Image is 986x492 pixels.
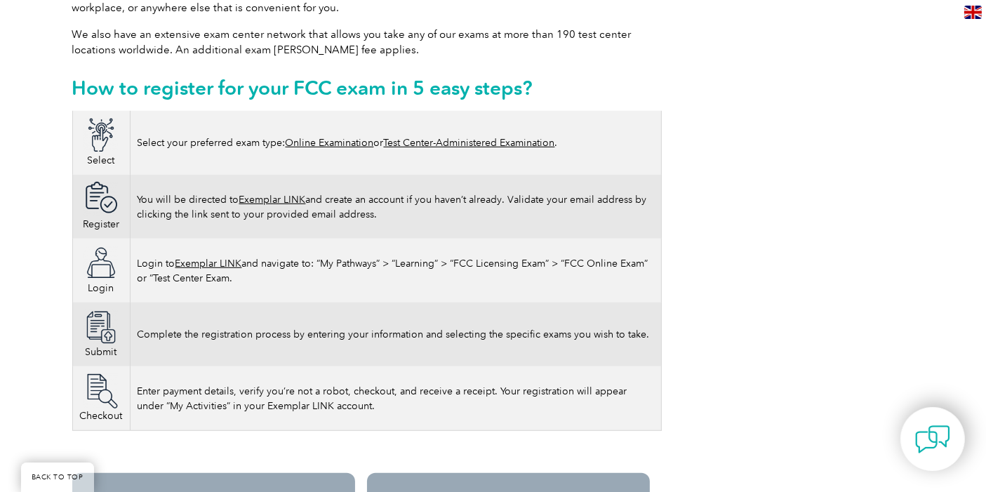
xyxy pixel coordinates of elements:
a: Online Examination [286,137,374,149]
td: Login [72,239,130,302]
td: Select your preferred exam type: or . [130,111,661,175]
a: Exemplar LINK [239,194,306,206]
img: contact-chat.png [915,422,950,457]
td: You will be directed to and create an account if you haven’t already. Validate your email address... [130,175,661,239]
td: Select [72,111,130,175]
td: Checkout [72,366,130,431]
a: BACK TO TOP [21,463,94,492]
h2: How to register for your FCC exam in 5 easy steps? [72,77,662,99]
a: Exemplar LINK [175,258,242,270]
td: Complete the registration process by entering your information and selecting the specific exams y... [130,302,661,366]
p: We also have an extensive exam center network that allows you take any of our exams at more than ... [72,27,662,58]
td: Enter payment details, verify you’re not a robot, checkout, and receive a receipt. Your registrat... [130,366,661,431]
td: Register [72,175,130,239]
td: Login to and navigate to: “My Pathways” > “Learning” > “FCC Licensing Exam” > “FCC Online Exam” o... [130,239,661,302]
a: Test Center-Administered Examination [384,137,555,149]
td: Submit [72,302,130,366]
img: en [964,6,982,19]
